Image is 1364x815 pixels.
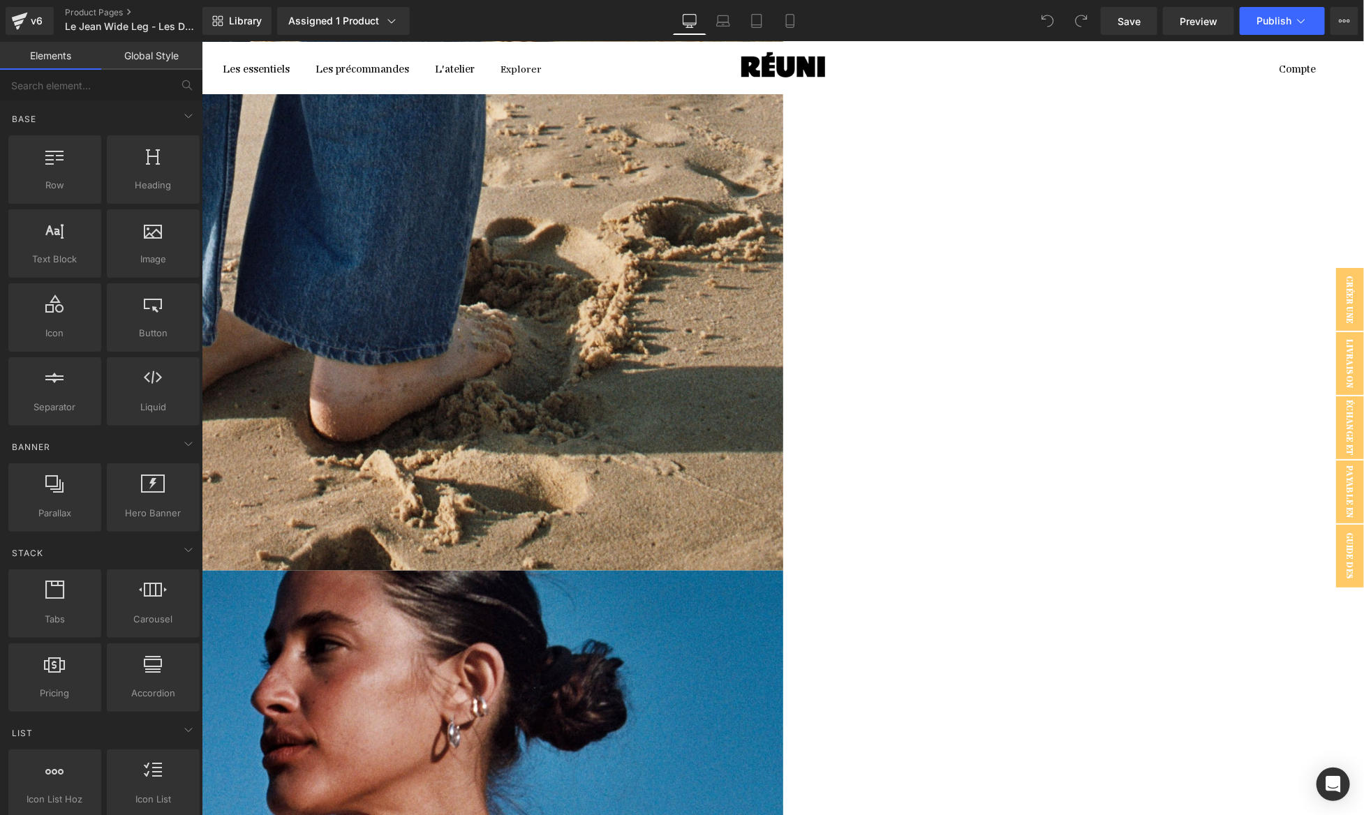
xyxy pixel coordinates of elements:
[540,10,623,36] img: RÉUNI
[740,7,773,35] a: Tablet
[21,15,98,37] button: Les essentiels
[1077,16,1114,37] a: Compte
[111,792,195,807] span: Icon List
[111,326,195,341] span: Button
[13,792,97,807] span: Icon List Hoz
[673,7,706,35] a: Desktop
[10,546,45,560] span: Stack
[13,506,97,521] span: Parallax
[111,506,195,521] span: Hero Banner
[773,7,807,35] a: Mobile
[1106,483,1162,546] span: Guide des tailles
[114,15,218,37] button: Les précommandes
[288,14,399,28] div: Assigned 1 Product
[111,178,195,193] span: Heading
[706,7,740,35] a: Laptop
[65,7,225,18] a: Product Pages
[111,612,195,627] span: Carousel
[1118,14,1141,29] span: Save
[101,42,202,70] a: Global Style
[1180,14,1217,29] span: Preview
[111,686,195,701] span: Accordion
[1256,15,1291,27] span: Publish
[1240,7,1325,35] button: Publish
[13,178,97,193] span: Row
[299,12,340,41] a: Explorer
[28,12,45,30] div: v6
[1034,7,1062,35] button: Undo
[1330,7,1358,35] button: More
[10,726,34,740] span: List
[65,21,199,32] span: Le Jean Wide Leg - Les Denims
[13,612,97,627] span: Tabs
[13,326,97,341] span: Icon
[1106,354,1162,417] span: échange et retour
[13,252,97,267] span: Text Block
[1106,290,1162,353] span: livraison offerte
[1163,7,1234,35] a: Preview
[1067,7,1095,35] button: Redo
[10,112,38,126] span: Base
[13,686,97,701] span: Pricing
[1106,419,1162,481] span: Payable en 3X
[6,7,54,35] a: v6
[1317,768,1350,801] div: Open Intercom Messenger
[10,440,52,454] span: Banner
[111,400,195,414] span: Liquid
[229,15,262,27] span: Library
[202,7,272,35] a: New Library
[233,15,283,37] button: L'atelier
[111,252,195,267] span: Image
[13,400,97,414] span: Separator
[1106,226,1162,289] span: CRÉER UNE ALERTE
